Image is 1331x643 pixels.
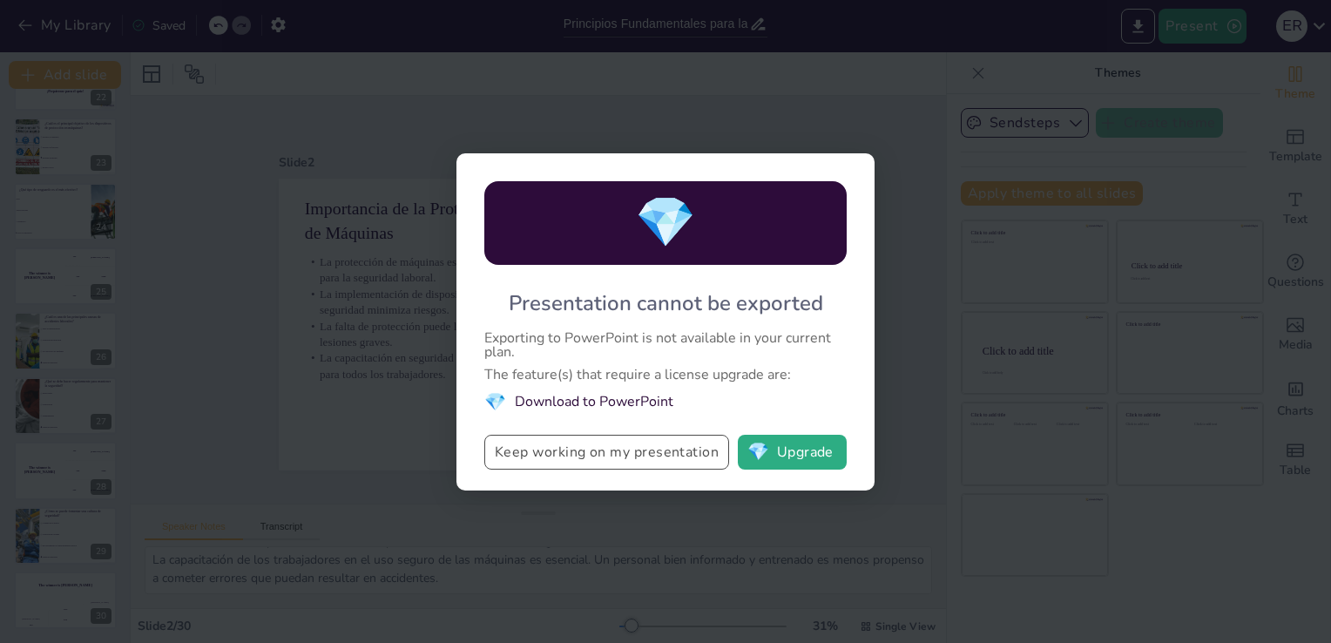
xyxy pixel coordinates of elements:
[484,390,506,414] span: diamond
[747,443,769,461] span: diamond
[738,435,847,470] button: diamondUpgrade
[484,331,847,359] div: Exporting to PowerPoint is not available in your current plan.
[484,435,729,470] button: Keep working on my presentation
[635,189,696,256] span: diamond
[484,390,847,414] li: Download to PowerPoint
[509,289,823,317] div: Presentation cannot be exported
[484,368,847,382] div: The feature(s) that require a license upgrade are:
